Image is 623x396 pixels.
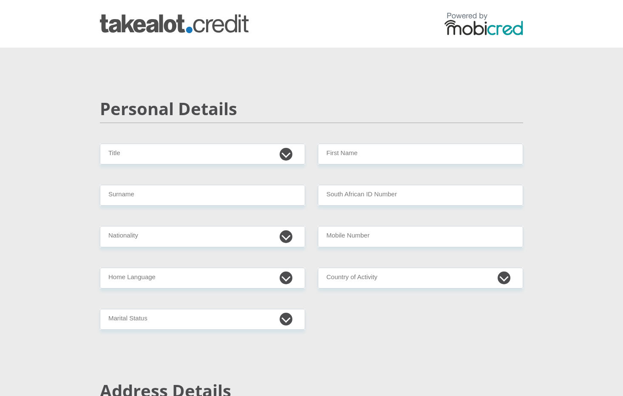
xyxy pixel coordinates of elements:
[445,12,523,35] img: powered by mobicred logo
[100,99,523,119] h2: Personal Details
[318,185,523,206] input: ID Number
[100,185,305,206] input: Surname
[318,226,523,247] input: Contact Number
[318,144,523,164] input: First Name
[100,14,249,33] img: takealot_credit logo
